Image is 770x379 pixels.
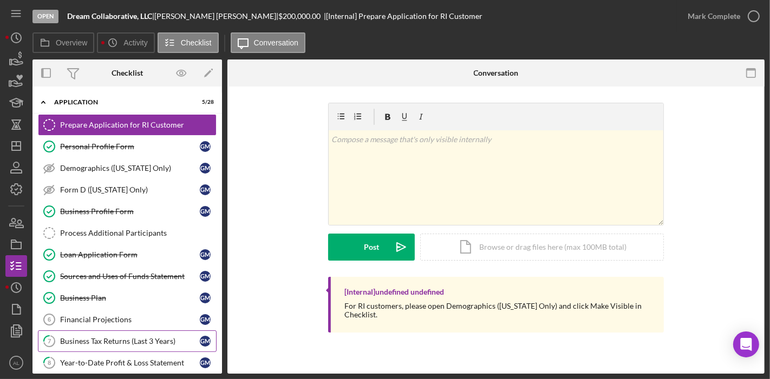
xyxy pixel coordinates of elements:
a: Loan Application FormGM [38,244,217,265]
button: Post [328,234,415,261]
button: Mark Complete [677,5,765,27]
tspan: 8 [48,359,51,366]
label: Checklist [181,38,212,47]
a: 7Business Tax Returns (Last 3 Years)GM [38,330,217,352]
div: Open Intercom Messenger [733,331,759,357]
div: G M [200,314,211,325]
a: 8Year-to-Date Profit & Loss StatementGM [38,352,217,374]
a: Sources and Uses of Funds StatementGM [38,265,217,287]
tspan: 7 [48,337,51,344]
div: Demographics ([US_STATE] Only) [60,164,200,172]
a: Form D ([US_STATE] Only)GM [38,179,217,201]
div: | [67,12,154,21]
button: Conversation [231,32,306,53]
div: For RI customers, please open Demographics ([US_STATE] Only) and click Make Visible in Checklist. [344,302,653,319]
div: Prepare Application for RI Customer [60,121,216,129]
div: G M [200,141,211,152]
div: [Internal] undefined undefined [344,288,444,296]
div: G M [200,292,211,303]
div: G M [200,184,211,195]
div: G M [200,249,211,260]
div: Form D ([US_STATE] Only) [60,185,200,194]
div: G M [200,271,211,282]
div: Application [54,99,187,105]
div: Checklist [112,69,143,77]
div: Financial Projections [60,315,200,324]
div: Year-to-Date Profit & Loss Statement [60,358,200,367]
div: G M [200,206,211,217]
label: Conversation [254,38,299,47]
button: AL [5,352,27,374]
div: 5 / 28 [194,99,214,105]
div: G M [200,357,211,368]
div: G M [200,336,211,347]
div: [PERSON_NAME] [PERSON_NAME] | [154,12,278,21]
a: Prepare Application for RI Customer [38,114,217,136]
div: Business Tax Returns (Last 3 Years) [60,337,200,345]
tspan: 6 [48,316,51,323]
div: | [Internal] Prepare Application for RI Customer [324,12,482,21]
a: 6Financial ProjectionsGM [38,309,217,330]
div: Sources and Uses of Funds Statement [60,272,200,281]
b: Dream Collaborative, LLC [67,11,152,21]
div: $200,000.00 [278,12,324,21]
div: G M [200,163,211,174]
button: Activity [97,32,154,53]
div: Open [32,10,58,23]
a: Process Additional Participants [38,222,217,244]
div: Conversation [474,69,519,77]
a: Business PlanGM [38,287,217,309]
label: Overview [56,38,87,47]
a: Personal Profile FormGM [38,136,217,157]
div: Post [364,234,379,261]
text: AL [13,360,19,366]
button: Checklist [158,32,219,53]
button: Overview [32,32,94,53]
div: Business Plan [60,294,200,302]
a: Demographics ([US_STATE] Only)GM [38,157,217,179]
div: Business Profile Form [60,207,200,216]
a: Business Profile FormGM [38,201,217,222]
div: Loan Application Form [60,250,200,259]
label: Activity [123,38,147,47]
div: Mark Complete [688,5,740,27]
div: Process Additional Participants [60,229,216,237]
div: Personal Profile Form [60,142,200,151]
